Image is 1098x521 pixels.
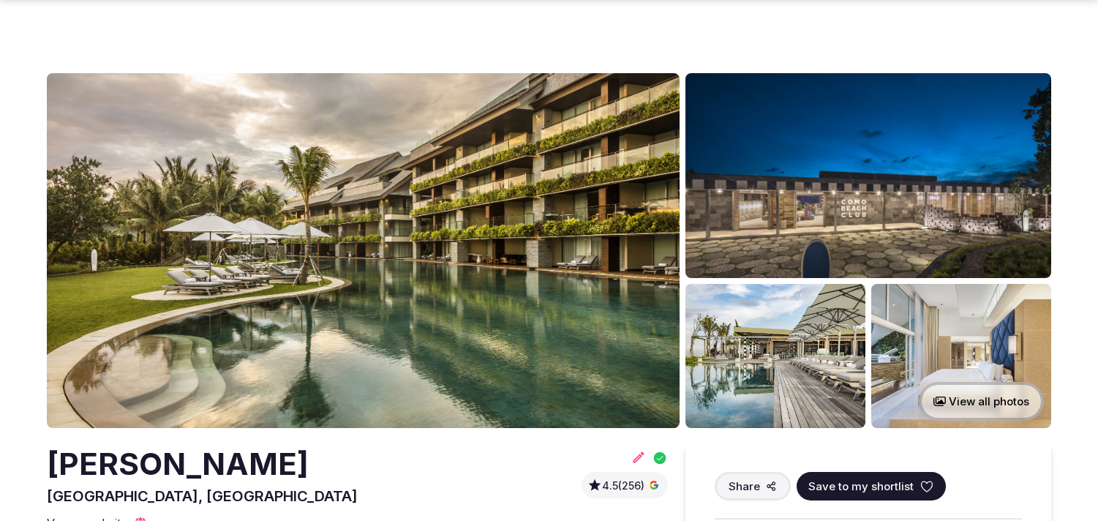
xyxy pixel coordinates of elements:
button: View all photos [919,382,1044,421]
button: Share [715,472,791,501]
img: Venue gallery photo [685,284,865,428]
span: 4.5 (256) [602,479,644,493]
span: Save to my shortlist [808,479,914,494]
a: 4.5(256) [587,478,662,492]
span: Share [729,479,760,494]
img: Venue gallery photo [871,284,1051,428]
img: Venue gallery photo [685,73,1051,278]
button: Save to my shortlist [797,472,946,501]
img: Venue cover photo [47,73,680,428]
h2: [PERSON_NAME] [47,443,358,486]
span: [GEOGRAPHIC_DATA], [GEOGRAPHIC_DATA] [47,487,358,505]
